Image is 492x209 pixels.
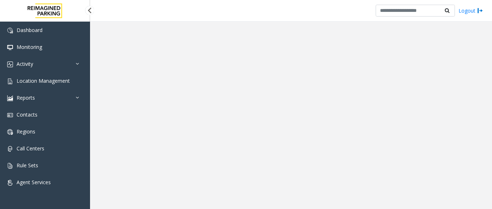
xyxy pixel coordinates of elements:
span: Contacts [17,111,37,118]
img: logout [477,7,483,14]
img: 'icon' [7,78,13,84]
img: 'icon' [7,129,13,135]
span: Monitoring [17,44,42,50]
span: Agent Services [17,179,51,186]
span: Regions [17,128,35,135]
span: Activity [17,60,33,67]
img: 'icon' [7,180,13,186]
span: Rule Sets [17,162,38,169]
a: Logout [459,7,483,14]
span: Call Centers [17,145,44,152]
img: 'icon' [7,146,13,152]
span: Reports [17,94,35,101]
img: 'icon' [7,163,13,169]
img: 'icon' [7,95,13,101]
img: 'icon' [7,45,13,50]
img: 'icon' [7,62,13,67]
img: 'icon' [7,112,13,118]
span: Dashboard [17,27,43,33]
span: Location Management [17,77,70,84]
img: 'icon' [7,28,13,33]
